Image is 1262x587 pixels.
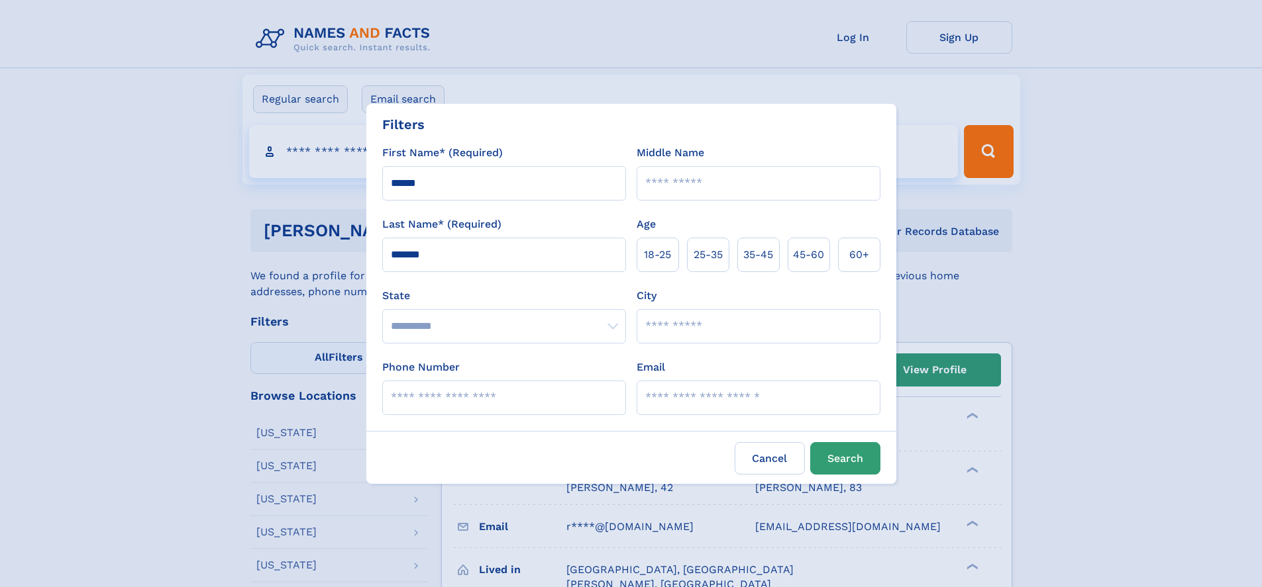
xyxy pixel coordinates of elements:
label: Age [637,216,656,232]
span: 25‑35 [694,247,723,263]
label: Phone Number [382,359,460,375]
label: Last Name* (Required) [382,216,501,232]
button: Search [810,442,880,474]
label: State [382,288,626,304]
label: Cancel [735,442,805,474]
label: Middle Name [637,145,704,161]
div: Filters [382,114,425,134]
label: First Name* (Required) [382,145,503,161]
label: City [637,288,657,304]
label: Email [637,359,665,375]
span: 18‑25 [644,247,671,263]
span: 35‑45 [743,247,773,263]
span: 60+ [849,247,869,263]
span: 45‑60 [793,247,824,263]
